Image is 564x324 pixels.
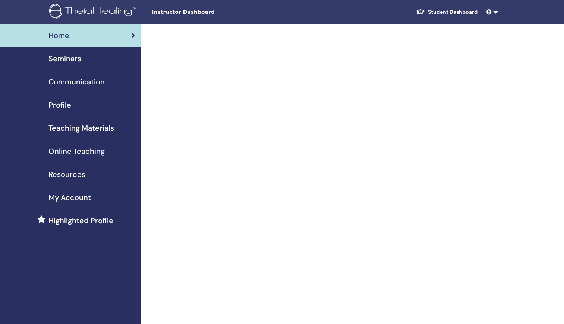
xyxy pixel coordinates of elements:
a: Student Dashboard [410,5,483,19]
img: logo.png [49,4,138,21]
span: My Account [48,192,91,203]
span: Instructor Dashboard [152,8,264,16]
span: Online Teaching [48,146,105,157]
span: Profile [48,99,71,110]
span: Seminars [48,53,81,64]
span: Communication [48,76,105,87]
span: Resources [48,169,85,180]
img: graduation-cap-white.svg [416,9,425,15]
span: Highlighted Profile [48,215,113,226]
span: Home [48,30,69,41]
span: Teaching Materials [48,122,114,134]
